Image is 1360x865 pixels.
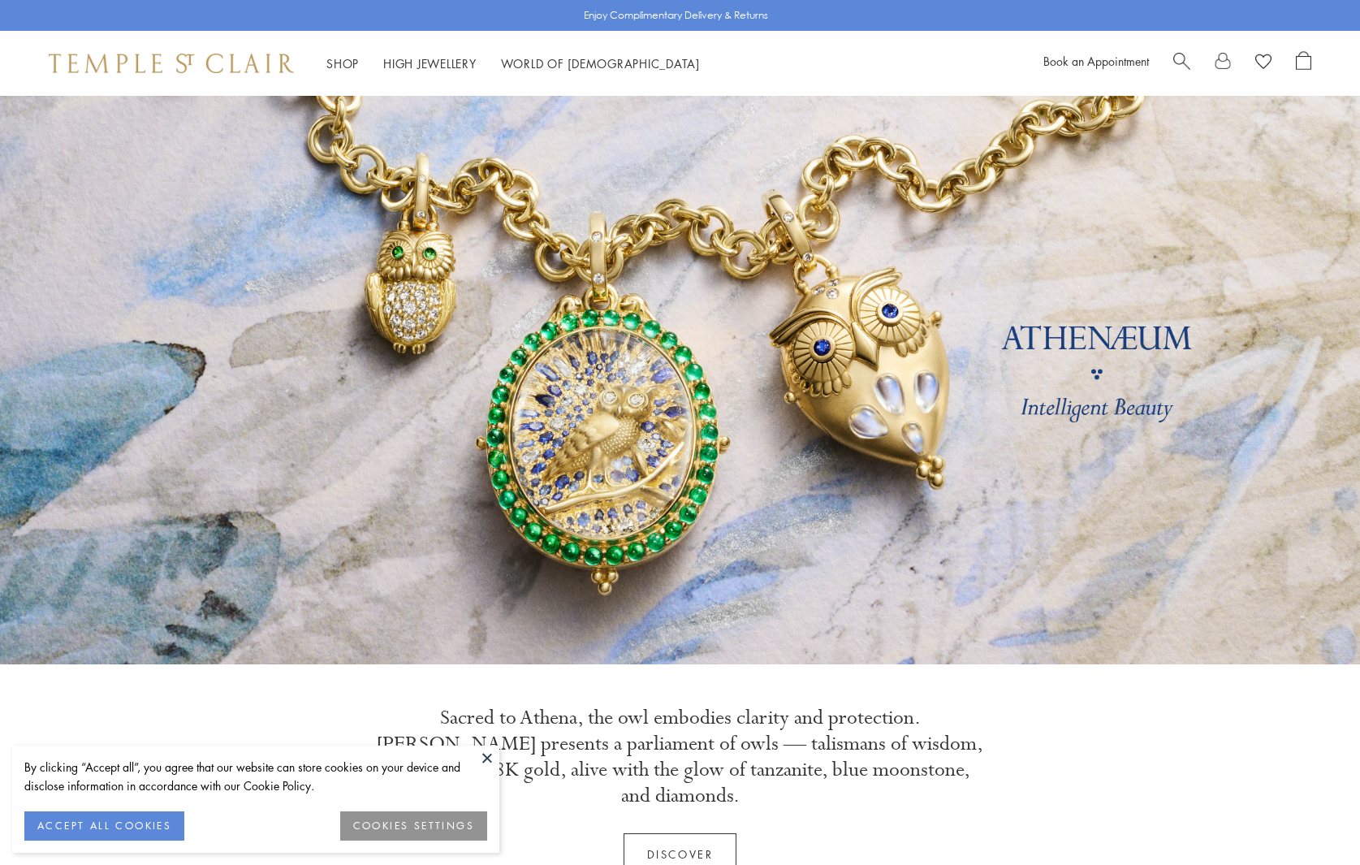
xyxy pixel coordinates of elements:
a: High JewelleryHigh Jewellery [383,55,477,71]
nav: Main navigation [326,54,700,74]
button: ACCEPT ALL COOKIES [24,811,184,841]
a: ShopShop [326,55,359,71]
a: Open Shopping Bag [1296,51,1311,76]
img: Temple St. Clair [49,54,294,73]
a: Book an Appointment [1043,53,1149,69]
p: Sacred to Athena, the owl embodies clarity and protection. [PERSON_NAME] presents a parliament of... [376,705,985,809]
button: COOKIES SETTINGS [340,811,487,841]
p: Enjoy Complimentary Delivery & Returns [584,7,768,24]
a: View Wishlist [1255,51,1271,76]
div: By clicking “Accept all”, you agree that our website can store cookies on your device and disclos... [24,758,487,795]
iframe: Gorgias live chat messenger [1279,789,1344,849]
a: World of [DEMOGRAPHIC_DATA]World of [DEMOGRAPHIC_DATA] [501,55,700,71]
a: Search [1173,51,1190,76]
